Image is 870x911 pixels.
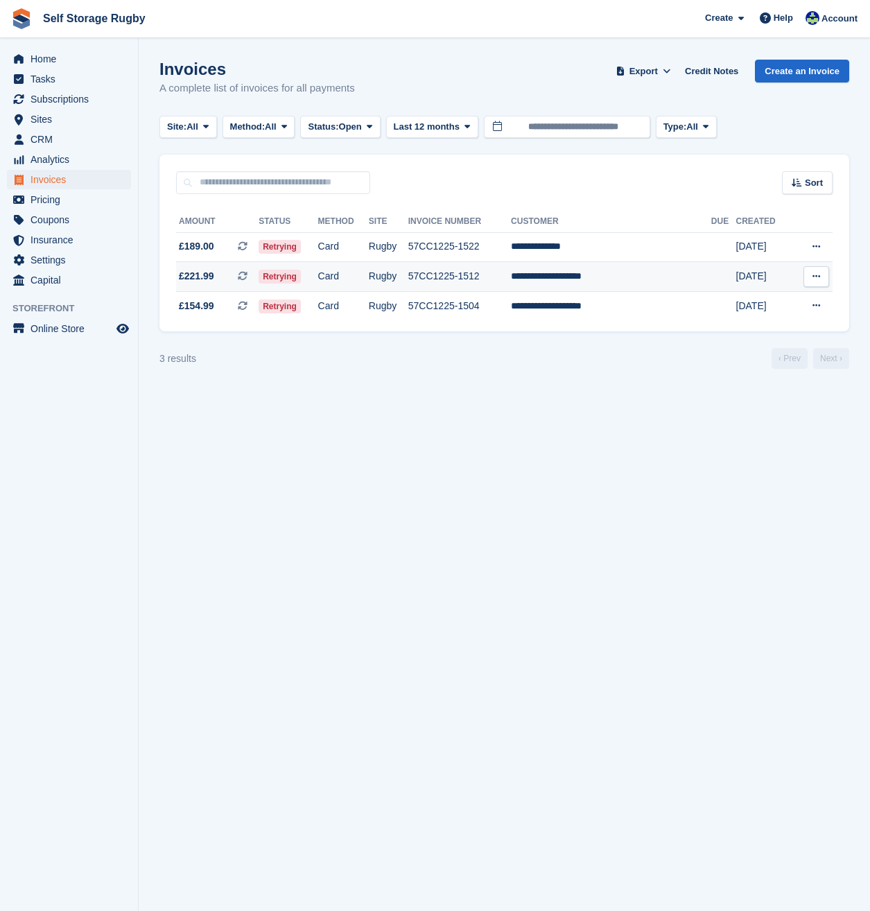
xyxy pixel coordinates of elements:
[711,211,736,233] th: Due
[386,116,478,139] button: Last 12 months
[31,49,114,69] span: Home
[114,320,131,337] a: Preview store
[318,232,369,262] td: Card
[772,348,808,369] a: Previous
[7,49,131,69] a: menu
[223,116,295,139] button: Method: All
[339,120,362,134] span: Open
[679,60,744,83] a: Credit Notes
[31,270,114,290] span: Capital
[179,239,214,254] span: £189.00
[31,130,114,149] span: CRM
[159,352,196,366] div: 3 results
[369,262,408,292] td: Rugby
[31,150,114,169] span: Analytics
[813,348,849,369] a: Next
[259,300,301,313] span: Retrying
[37,7,151,30] a: Self Storage Rugby
[821,12,858,26] span: Account
[31,230,114,250] span: Insurance
[613,60,674,83] button: Export
[7,190,131,209] a: menu
[31,250,114,270] span: Settings
[408,211,511,233] th: Invoice Number
[806,11,819,25] img: Richard Palmer
[159,60,355,78] h1: Invoices
[705,11,733,25] span: Create
[179,299,214,313] span: £154.99
[31,170,114,189] span: Invoices
[408,232,511,262] td: 57CC1225-1522
[179,269,214,284] span: £221.99
[394,120,460,134] span: Last 12 months
[7,230,131,250] a: menu
[318,291,369,320] td: Card
[308,120,338,134] span: Status:
[31,210,114,229] span: Coupons
[186,120,198,134] span: All
[663,120,687,134] span: Type:
[7,69,131,89] a: menu
[7,89,131,109] a: menu
[686,120,698,134] span: All
[736,232,792,262] td: [DATE]
[7,130,131,149] a: menu
[736,211,792,233] th: Created
[369,232,408,262] td: Rugby
[7,210,131,229] a: menu
[265,120,277,134] span: All
[31,190,114,209] span: Pricing
[7,270,131,290] a: menu
[7,170,131,189] a: menu
[369,291,408,320] td: Rugby
[259,240,301,254] span: Retrying
[259,270,301,284] span: Retrying
[12,302,138,315] span: Storefront
[159,116,217,139] button: Site: All
[318,211,369,233] th: Method
[7,319,131,338] a: menu
[656,116,717,139] button: Type: All
[31,110,114,129] span: Sites
[7,110,131,129] a: menu
[736,262,792,292] td: [DATE]
[318,262,369,292] td: Card
[300,116,380,139] button: Status: Open
[11,8,32,29] img: stora-icon-8386f47178a22dfd0bd8f6a31ec36ba5ce8667c1dd55bd0f319d3a0aa187defe.svg
[31,69,114,89] span: Tasks
[167,120,186,134] span: Site:
[369,211,408,233] th: Site
[176,211,259,233] th: Amount
[408,262,511,292] td: 57CC1225-1512
[159,80,355,96] p: A complete list of invoices for all payments
[769,348,852,369] nav: Page
[629,64,658,78] span: Export
[511,211,711,233] th: Customer
[7,150,131,169] a: menu
[230,120,266,134] span: Method:
[736,291,792,320] td: [DATE]
[259,211,317,233] th: Status
[774,11,793,25] span: Help
[805,176,823,190] span: Sort
[408,291,511,320] td: 57CC1225-1504
[31,89,114,109] span: Subscriptions
[755,60,849,83] a: Create an Invoice
[7,250,131,270] a: menu
[31,319,114,338] span: Online Store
